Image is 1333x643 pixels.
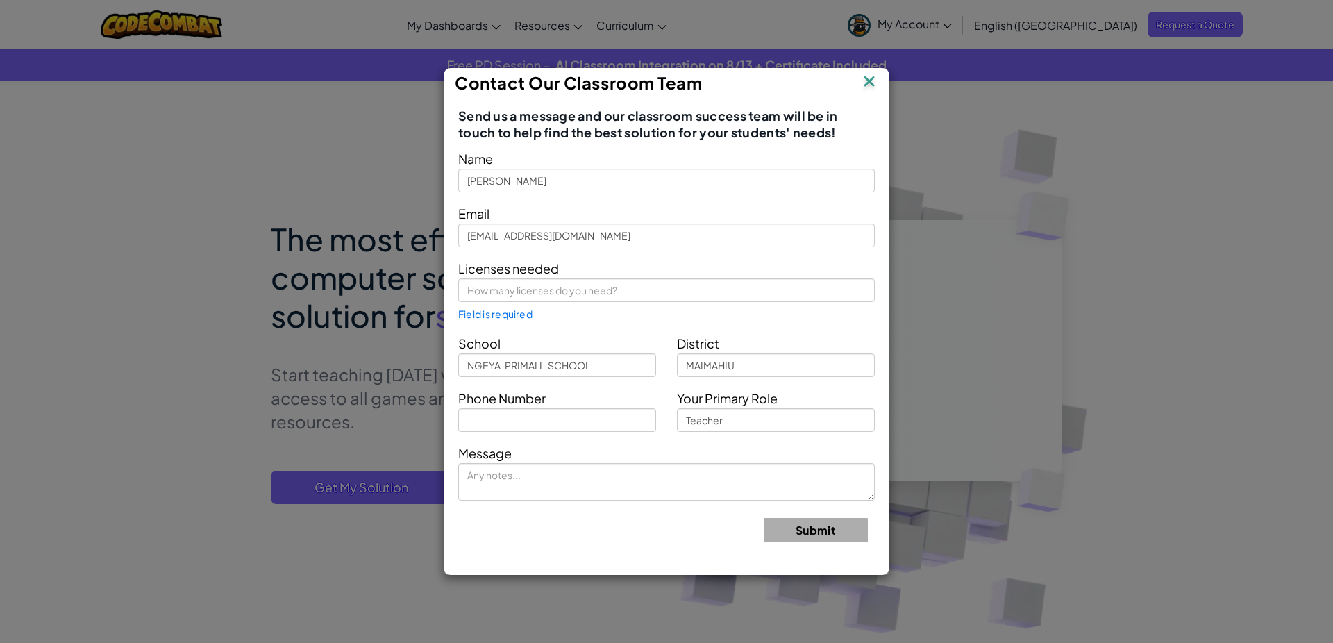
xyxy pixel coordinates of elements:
span: Contact Our Classroom Team [455,72,703,93]
img: IconClose.svg [860,72,878,93]
span: Licenses needed [458,260,559,276]
button: Submit [764,518,868,542]
span: Message [458,445,512,461]
input: Teacher, Principal, etc. [677,408,875,432]
span: Email [458,206,489,222]
span: Send us a message and our classroom success team will be in touch to help find the best solution ... [458,108,875,141]
span: District [677,335,719,351]
span: School [458,335,501,351]
span: Name [458,151,493,167]
span: Phone Number [458,390,546,406]
input: How many licenses do you need? [458,278,875,302]
span: Your Primary Role [677,390,778,406]
span: Field is required [458,308,533,319]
